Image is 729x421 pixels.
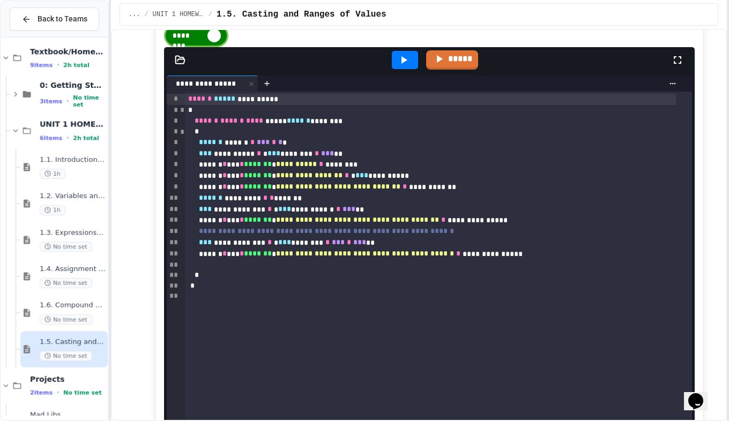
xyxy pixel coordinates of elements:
[40,205,65,215] span: 1h
[40,134,62,141] span: 6 items
[30,47,106,56] span: Textbook/Homework (CSAwesome)
[30,389,53,396] span: 2 items
[40,301,106,310] span: 1.6. Compound Assignment Operators
[40,155,106,164] span: 1.1. Introduction to Algorithms, Programming, and Compilers
[57,61,59,69] span: •
[144,10,148,19] span: /
[57,388,59,397] span: •
[40,314,92,325] span: No time set
[38,13,87,25] span: Back to Teams
[40,228,106,237] span: 1.3. Expressions and Output [New]
[73,94,106,108] span: No time set
[66,97,69,106] span: •
[209,10,212,19] span: /
[40,265,106,274] span: 1.4. Assignment and Input
[30,410,106,419] span: Mad Libs
[40,98,62,105] span: 3 items
[63,62,90,69] span: 2h total
[10,7,99,31] button: Back to Teams
[153,10,204,19] span: UNIT 1 HOMEWORK (DUE BEFORE UNIT 1 TEST)
[40,242,92,252] span: No time set
[40,278,92,288] span: No time set
[684,378,718,410] iframe: chat widget
[217,8,386,21] span: 1.5. Casting and Ranges of Values
[66,133,69,142] span: •
[40,337,106,347] span: 1.5. Casting and Ranges of Values
[40,169,65,179] span: 1h
[129,10,140,19] span: ...
[40,192,106,201] span: 1.2. Variables and Data Types
[30,62,53,69] span: 9 items
[63,389,102,396] span: No time set
[40,351,92,361] span: No time set
[40,119,106,129] span: UNIT 1 HOMEWORK (DUE BEFORE UNIT 1 TEST)
[30,374,106,384] span: Projects
[73,134,99,141] span: 2h total
[40,80,106,90] span: 0: Getting Started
